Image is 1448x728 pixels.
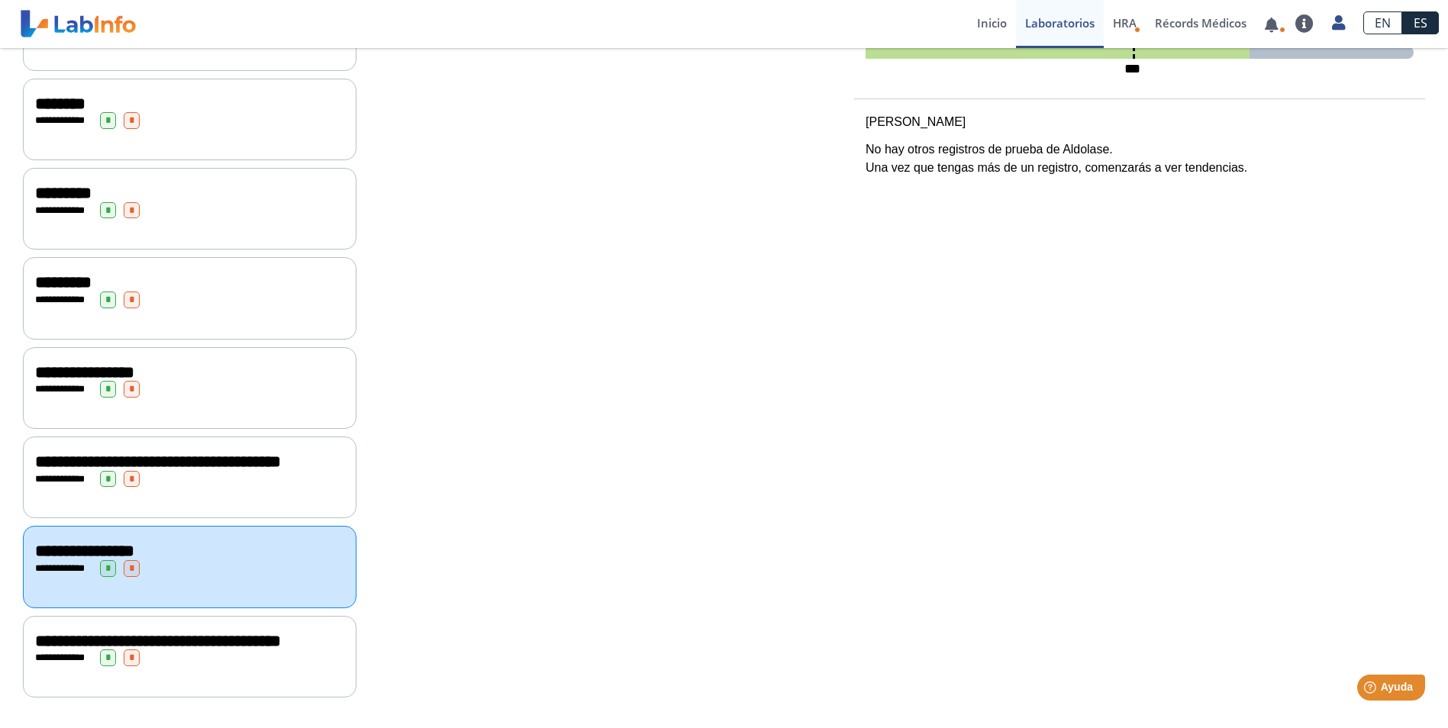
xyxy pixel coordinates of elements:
[866,113,1414,131] p: [PERSON_NAME]
[1363,11,1402,34] a: EN
[866,140,1414,177] p: No hay otros registros de prueba de Aldolase. Una vez que tengas más de un registro, comenzarás a...
[1113,15,1137,31] span: HRA
[1402,11,1439,34] a: ES
[1312,668,1431,711] iframe: Help widget launcher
